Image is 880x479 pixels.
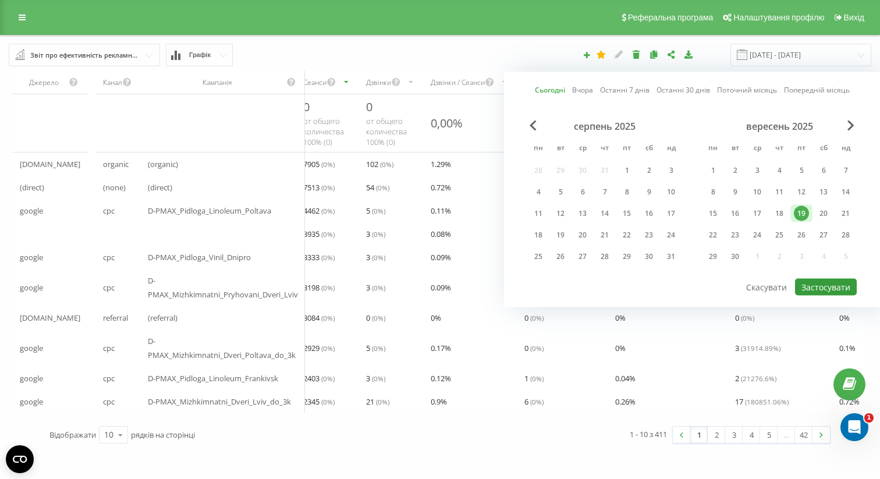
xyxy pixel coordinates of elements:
[321,313,335,322] span: ( 0 %)
[431,204,451,218] span: 0.11 %
[530,120,537,131] span: Previous Month
[574,140,591,158] abbr: середа
[553,249,568,264] div: 26
[816,206,831,221] div: 20
[372,313,385,322] span: ( 0 %)
[372,206,385,215] span: ( 0 %)
[702,120,857,132] div: вересень 2025
[597,206,612,221] div: 14
[376,183,389,192] span: ( 0 %)
[724,162,746,179] div: вт 2 вер 2025 р.
[531,228,546,243] div: 18
[615,395,636,409] span: 0.26 %
[705,249,721,264] div: 29
[704,140,722,158] abbr: понеділок
[303,371,335,385] span: 2403
[103,371,115,385] span: cpc
[303,395,335,409] span: 2345
[724,183,746,201] div: вт 9 вер 2025 р.
[666,50,676,58] i: Поділитися налаштуваннями звіту
[746,226,768,244] div: ср 24 вер 2025 р.
[148,204,271,218] span: D-PMAX_Pidloga_Linoleum_Poltava
[790,183,812,201] div: пт 12 вер 2025 р.
[638,205,660,222] div: сб 16 серп 2025 р.
[733,13,824,22] span: Налаштування профілю
[616,226,638,244] div: пт 22 серп 2025 р.
[596,140,613,158] abbr: четвер
[549,183,572,201] div: вт 5 серп 2025 р.
[641,184,657,200] div: 9
[303,180,335,194] span: 7513
[431,227,451,241] span: 0.08 %
[812,226,835,244] div: сб 27 вер 2025 р.
[366,180,389,194] span: 54
[527,120,682,132] div: серпень 2025
[594,205,616,222] div: чт 14 серп 2025 р.
[549,248,572,265] div: вт 26 серп 2025 р.
[431,157,451,171] span: 1.29 %
[812,162,835,179] div: сб 6 вер 2025 р.
[572,84,593,95] a: Вчора
[530,313,544,322] span: ( 0 %)
[631,50,641,58] i: Видалити звіт
[615,311,626,325] span: 0 %
[663,249,679,264] div: 31
[366,311,385,325] span: 0
[189,51,211,59] span: Графік
[431,77,485,87] div: Дзвінки / Сеанси
[708,427,725,443] a: 2
[303,116,344,147] span: от общего количества 100% ( 0 )
[816,228,831,243] div: 27
[705,163,721,178] div: 1
[103,281,115,295] span: cpc
[366,250,385,264] span: 3
[772,206,787,221] div: 18
[839,311,850,325] span: 0 %
[366,99,372,115] span: 0
[303,311,335,325] span: 3084
[49,430,96,440] span: Відображати
[321,343,335,353] span: ( 0 %)
[702,205,724,222] div: пн 15 вер 2025 р.
[148,334,298,362] span: D-PMAX_Mizhkimnatni_Dveri_Poltava_do_3k
[20,157,80,171] span: [DOMAIN_NAME]
[431,341,451,355] span: 0.17 %
[30,49,140,62] div: Звіт про ефективність рекламних кампаній
[380,159,393,169] span: ( 0 %)
[366,395,389,409] span: 21
[615,371,636,385] span: 0.04 %
[638,226,660,244] div: сб 23 серп 2025 р.
[790,226,812,244] div: пт 26 вер 2025 р.
[812,205,835,222] div: сб 20 вер 2025 р.
[103,395,115,409] span: cpc
[705,184,721,200] div: 8
[553,184,568,200] div: 5
[20,341,43,355] span: google
[772,184,787,200] div: 11
[724,205,746,222] div: вт 16 вер 2025 р.
[600,84,650,95] a: Останні 7 днів
[531,184,546,200] div: 4
[616,248,638,265] div: пт 29 серп 2025 р.
[835,205,857,222] div: нд 21 вер 2025 р.
[838,163,853,178] div: 7
[835,183,857,201] div: нд 14 вер 2025 р.
[641,228,657,243] div: 23
[615,341,626,355] span: 0 %
[575,206,590,221] div: 13
[616,183,638,201] div: пт 8 серп 2025 р.
[530,374,544,383] span: ( 0 %)
[794,163,809,178] div: 5
[618,140,636,158] abbr: п’ятниця
[743,427,760,443] a: 4
[771,140,788,158] abbr: четвер
[527,226,549,244] div: пн 18 серп 2025 р.
[735,395,789,409] span: 17
[638,183,660,201] div: сб 9 серп 2025 р.
[741,343,780,353] span: ( 31914.89 %)
[816,163,831,178] div: 6
[728,228,743,243] div: 23
[524,341,544,355] span: 0
[641,206,657,221] div: 16
[148,274,298,301] span: D-PMAX_Mizhkimnatni_Pryhovani_Dveri_Lviv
